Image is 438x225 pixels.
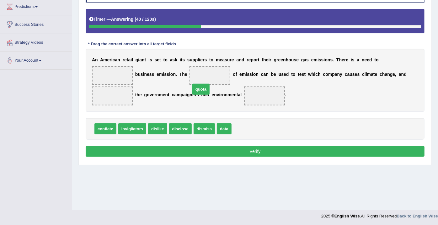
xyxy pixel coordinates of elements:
[253,72,256,77] b: o
[321,57,324,62] b: s
[135,17,136,22] b: (
[148,57,150,62] b: i
[274,57,277,62] b: g
[209,57,211,62] b: t
[337,72,340,77] b: n
[332,72,335,77] b: p
[306,57,309,62] b: s
[206,92,209,97] b: d
[179,72,182,77] b: T
[335,72,337,77] b: a
[230,57,232,62] b: r
[264,72,266,77] b: a
[328,72,332,77] b: m
[247,72,249,77] b: s
[176,72,177,77] b: .
[233,72,236,77] b: o
[185,72,187,77] b: e
[242,57,244,62] b: d
[237,92,238,97] b: t
[92,57,95,62] b: A
[346,57,348,62] b: e
[258,57,259,62] b: t
[293,72,296,77] b: o
[86,41,179,47] div: * Drag the correct answer into all target fields
[183,92,186,97] b: a
[147,72,149,77] b: e
[111,17,134,22] b: Answering
[325,57,328,62] b: o
[314,72,316,77] b: i
[220,57,222,62] b: e
[169,72,170,77] b: i
[357,57,360,62] b: a
[192,84,210,95] span: quota
[139,92,142,97] b: e
[149,72,152,77] b: s
[252,72,253,77] b: i
[225,57,227,62] b: s
[115,57,117,62] b: a
[124,57,127,62] b: e
[216,57,220,62] b: m
[227,92,231,97] b: m
[244,87,285,105] span: Drop target
[242,72,246,77] b: m
[254,57,256,62] b: o
[152,92,155,97] b: e
[367,57,369,62] b: e
[170,57,173,62] b: a
[286,72,289,77] b: d
[227,57,230,62] b: u
[221,92,222,97] b: r
[155,57,157,62] b: s
[336,57,339,62] b: T
[128,57,131,62] b: a
[291,57,294,62] b: u
[251,57,254,62] b: p
[375,72,377,77] b: e
[187,57,190,62] b: s
[232,92,234,97] b: e
[270,57,271,62] b: r
[136,92,139,97] b: h
[352,72,355,77] b: s
[234,92,237,97] b: n
[214,92,217,97] b: n
[190,57,193,62] b: u
[165,92,168,97] b: n
[296,57,299,62] b: e
[163,72,164,77] b: i
[222,92,225,97] b: o
[89,17,156,22] h5: Timer —
[92,87,133,105] span: Drop target
[143,72,144,77] b: i
[147,92,150,97] b: o
[0,16,72,32] a: Success Stories
[225,92,228,97] b: n
[285,92,286,97] b: .
[240,92,242,97] b: l
[284,72,286,77] b: e
[401,72,404,77] b: n
[355,72,357,77] b: e
[136,17,154,22] b: 40 / 120s
[366,72,367,77] b: i
[323,72,326,77] b: c
[109,57,111,62] b: r
[324,57,325,62] b: i
[198,57,199,62] b: l
[304,72,306,77] b: t
[194,123,215,134] span: dismiss
[261,72,264,77] b: c
[365,72,366,77] b: l
[113,57,115,62] b: c
[219,92,221,97] b: i
[159,92,163,97] b: m
[195,92,196,97] b: r
[217,92,219,97] b: v
[159,72,163,77] b: m
[339,57,342,62] b: h
[256,72,259,77] b: n
[95,57,98,62] b: n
